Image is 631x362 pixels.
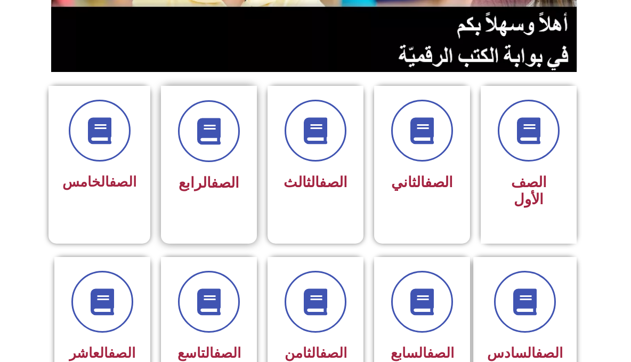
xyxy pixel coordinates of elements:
a: الصف [211,174,239,191]
span: العاشر [69,345,135,361]
a: الصف [536,345,563,361]
span: الخامس [62,174,136,190]
a: الصف [214,345,241,361]
a: الصف [320,345,347,361]
a: الصف [319,174,347,191]
a: الصف [109,174,136,190]
span: الثالث [284,174,347,191]
a: الصف [427,345,454,361]
span: السادس [487,345,563,361]
span: التاسع [177,345,241,361]
a: الصف [108,345,135,361]
span: الثاني [391,174,453,191]
span: الرابع [179,174,239,191]
span: الثامن [285,345,347,361]
span: الصف الأول [511,174,547,208]
a: الصف [425,174,453,191]
span: السابع [391,345,454,361]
